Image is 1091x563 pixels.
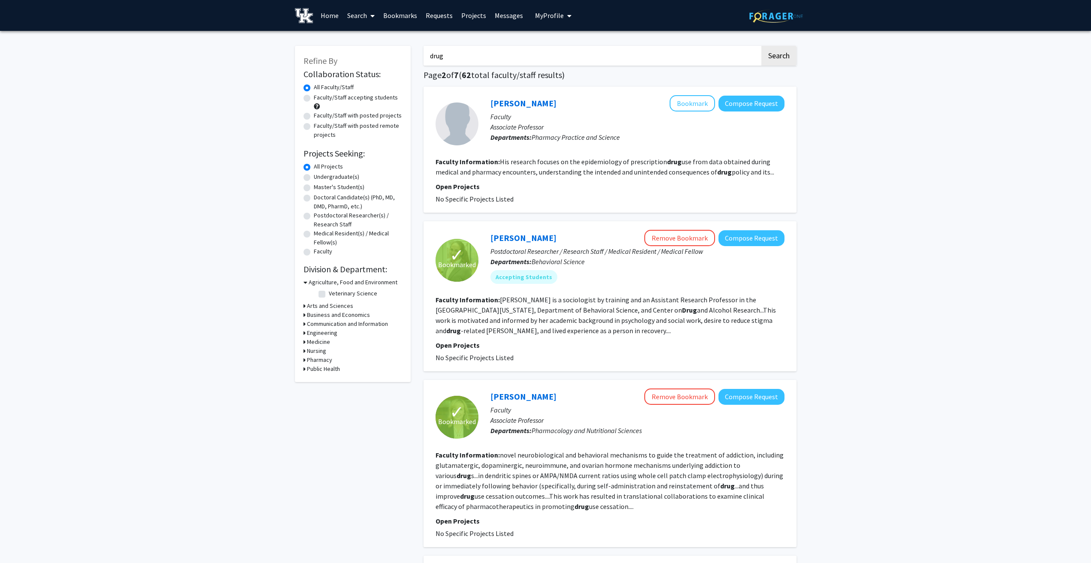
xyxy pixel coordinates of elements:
[490,405,784,415] p: Faculty
[307,364,340,373] h3: Public Health
[314,162,343,171] label: All Projects
[490,98,556,108] a: [PERSON_NAME]
[490,415,784,425] p: Associate Professor
[442,69,446,80] span: 2
[329,289,377,298] label: Veterinary Science
[424,70,796,80] h1: Page of ( total faculty/staff results)
[436,451,784,511] fg-read-more: novel neurobiological and behavioral mechanisms to guide the treatment of addiction, including gl...
[307,328,337,337] h3: Engineering
[314,172,359,181] label: Undergraduate(s)
[460,492,475,500] b: drug
[490,122,784,132] p: Associate Professor
[446,326,461,335] b: drug
[457,471,471,480] b: drug
[316,0,343,30] a: Home
[314,93,398,102] label: Faculty/Staff accepting students
[457,0,490,30] a: Projects
[462,69,471,80] span: 62
[295,8,313,23] img: University of Kentucky Logo
[379,0,421,30] a: Bookmarks
[304,55,337,66] span: Refine By
[436,295,776,335] fg-read-more: [PERSON_NAME] is a sociologist by training and an Assistant Research Professor in the [GEOGRAPHIC...
[644,230,715,246] button: Remove Bookmark
[644,388,715,405] button: Remove Bookmark
[717,168,732,176] b: drug
[421,0,457,30] a: Requests
[314,83,354,92] label: All Faculty/Staff
[436,157,500,166] b: Faculty Information:
[436,353,514,362] span: No Specific Projects Listed
[309,278,397,287] h3: Agriculture, Food and Environment
[667,157,682,166] b: drug
[436,295,500,304] b: Faculty Information:
[532,257,585,266] span: Behavioral Science
[307,301,353,310] h3: Arts and Sciences
[490,257,532,266] b: Departments:
[490,270,557,284] mat-chip: Accepting Students
[436,157,774,176] fg-read-more: His research focuses on the epidemiology of prescription use from data obtained during medical an...
[436,195,514,203] span: No Specific Projects Listed
[718,230,784,246] button: Compose Request to Martha Tillson
[450,408,464,416] span: ✓
[436,451,500,459] b: Faculty Information:
[314,211,402,229] label: Postdoctoral Researcher(s) / Research Staff
[490,391,556,402] a: [PERSON_NAME]
[670,95,715,111] button: Add Philip Delcher to Bookmarks
[454,69,459,80] span: 7
[490,246,784,256] p: Postdoctoral Researcher / Research Staff / Medical Resident / Medical Fellow
[314,229,402,247] label: Medical Resident(s) / Medical Fellow(s)
[314,247,332,256] label: Faculty
[343,0,379,30] a: Search
[314,193,402,211] label: Doctoral Candidate(s) (PhD, MD, DMD, PharmD, etc.)
[490,111,784,122] p: Faculty
[490,133,532,142] b: Departments:
[438,259,476,270] span: Bookmarked
[574,502,589,511] b: drug
[490,0,527,30] a: Messages
[720,482,735,490] b: drug
[436,529,514,538] span: No Specific Projects Listed
[424,46,760,66] input: Search Keywords
[718,96,784,111] button: Compose Request to Philip Delcher
[307,346,326,355] h3: Nursing
[436,516,784,526] p: Open Projects
[307,310,370,319] h3: Business and Economics
[304,148,402,159] h2: Projects Seeking:
[438,416,476,427] span: Bookmarked
[314,183,364,192] label: Master's Student(s)
[436,340,784,350] p: Open Projects
[6,524,36,557] iframe: Chat
[718,389,784,405] button: Compose Request to Cassandra Gipson-Reichardt
[535,11,564,20] span: My Profile
[682,306,697,314] b: Drug
[314,111,402,120] label: Faculty/Staff with posted projects
[532,133,620,142] span: Pharmacy Practice and Science
[490,232,556,243] a: [PERSON_NAME]
[304,69,402,79] h2: Collaboration Status:
[450,251,464,259] span: ✓
[314,121,402,139] label: Faculty/Staff with posted remote projects
[749,9,803,23] img: ForagerOne Logo
[307,355,332,364] h3: Pharmacy
[307,319,388,328] h3: Communication and Information
[436,181,784,192] p: Open Projects
[304,264,402,274] h2: Division & Department:
[532,426,642,435] span: Pharmacology and Nutritional Sciences
[307,337,330,346] h3: Medicine
[490,426,532,435] b: Departments:
[761,46,796,66] button: Search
